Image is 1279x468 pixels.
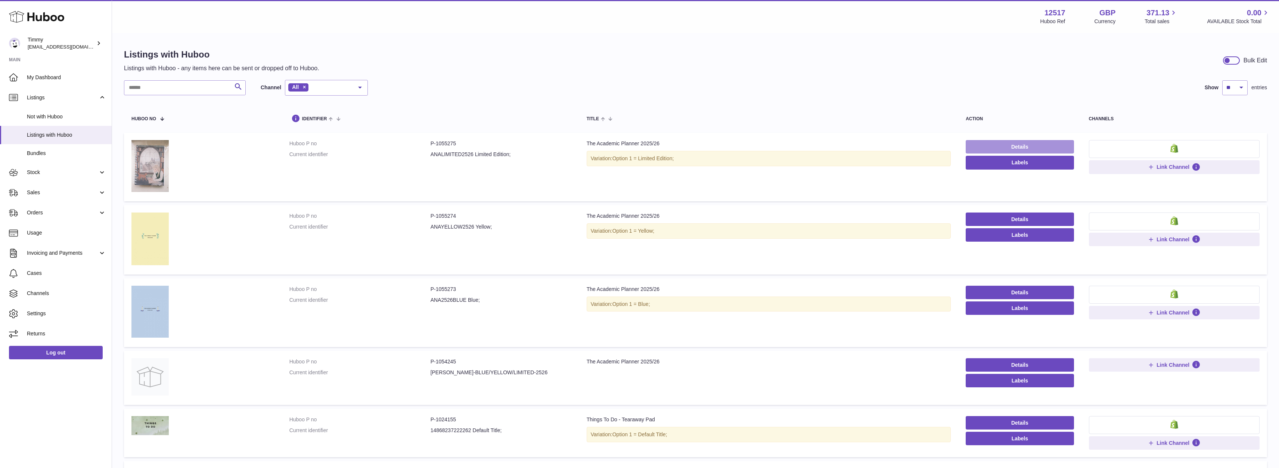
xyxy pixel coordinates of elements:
[1170,144,1178,153] img: shopify-small.png
[966,374,1074,387] button: Labels
[587,213,951,220] div: The Academic Planner 2025/26
[431,297,572,304] dd: ANA2526BLUE Blue;
[966,117,1074,121] div: action
[1099,8,1115,18] strong: GBP
[1089,117,1260,121] div: channels
[302,117,327,121] span: identifier
[289,416,431,423] dt: Huboo P no
[431,140,572,147] dd: P-1055275
[1170,289,1178,298] img: shopify-small.png
[1089,233,1260,246] button: Link Channel
[1170,420,1178,429] img: shopify-small.png
[292,84,299,90] span: All
[27,250,98,257] span: Invoicing and Payments
[1145,8,1178,25] a: 371.13 Total sales
[131,213,169,265] img: The Academic Planner 2025/26
[966,156,1074,169] button: Labels
[966,213,1074,226] a: Details
[131,140,169,192] img: The Academic Planner 2025/26
[966,358,1074,372] a: Details
[27,209,98,216] span: Orders
[9,346,103,359] a: Log out
[431,213,572,220] dd: P-1055274
[28,44,110,50] span: [EMAIL_ADDRESS][DOMAIN_NAME]
[1089,160,1260,174] button: Link Channel
[1089,358,1260,372] button: Link Channel
[27,94,98,101] span: Listings
[431,358,572,365] dd: P-1054245
[1244,56,1267,65] div: Bulk Edit
[1170,216,1178,225] img: shopify-small.png
[1044,8,1065,18] strong: 12517
[289,297,431,304] dt: Current identifier
[1207,18,1270,25] span: AVAILABLE Stock Total
[612,431,667,437] span: Option 1 = Default Title;
[1205,84,1219,91] label: Show
[1207,8,1270,25] a: 0.00 AVAILABLE Stock Total
[966,301,1074,315] button: Labels
[587,416,951,423] div: Things To Do - Tearaway Pad
[587,427,951,442] div: Variation:
[431,416,572,423] dd: P-1024155
[1247,8,1261,18] span: 0.00
[587,358,951,365] div: The Academic Planner 2025/26
[289,286,431,293] dt: Huboo P no
[27,290,106,297] span: Channels
[27,310,106,317] span: Settings
[28,36,95,50] div: Timmy
[431,427,572,434] dd: 14868237222262 Default Title;
[1089,436,1260,450] button: Link Channel
[1145,18,1178,25] span: Total sales
[27,74,106,81] span: My Dashboard
[966,286,1074,299] a: Details
[289,358,431,365] dt: Huboo P no
[966,416,1074,430] a: Details
[27,270,106,277] span: Cases
[966,140,1074,154] a: Details
[612,155,674,161] span: Option 1 = Limited Edition;
[587,297,951,312] div: Variation:
[27,131,106,139] span: Listings with Huboo
[1089,306,1260,319] button: Link Channel
[27,189,98,196] span: Sales
[431,369,572,376] dd: [PERSON_NAME]-BLUE/YELLOW/LIMITED-2526
[131,117,156,121] span: Huboo no
[124,49,319,61] h1: Listings with Huboo
[131,416,169,435] img: Things To Do - Tearaway Pad
[27,150,106,157] span: Bundles
[1251,84,1267,91] span: entries
[587,151,951,166] div: Variation:
[431,151,572,158] dd: ANALIMITED2526 Limited Edition;
[289,213,431,220] dt: Huboo P no
[612,301,650,307] span: Option 1 = Blue;
[131,286,169,338] img: The Academic Planner 2025/26
[289,427,431,434] dt: Current identifier
[431,223,572,230] dd: ANAYELLOW2526 Yellow;
[27,229,106,236] span: Usage
[1157,440,1189,446] span: Link Channel
[587,223,951,239] div: Variation:
[612,228,654,234] span: Option 1 = Yellow;
[9,38,20,49] img: internalAdmin-12517@internal.huboo.com
[131,358,169,396] img: The Academic Planner 2025/26
[587,140,951,147] div: The Academic Planner 2025/26
[289,151,431,158] dt: Current identifier
[1146,8,1169,18] span: 371.13
[1157,362,1189,368] span: Link Channel
[1040,18,1065,25] div: Huboo Ref
[431,286,572,293] dd: P-1055273
[289,223,431,230] dt: Current identifier
[587,117,599,121] span: title
[27,330,106,337] span: Returns
[124,64,319,72] p: Listings with Huboo - any items here can be sent or dropped off to Huboo.
[27,169,98,176] span: Stock
[1157,164,1189,170] span: Link Channel
[289,369,431,376] dt: Current identifier
[587,286,951,293] div: The Academic Planner 2025/26
[261,84,281,91] label: Channel
[1095,18,1116,25] div: Currency
[966,228,1074,242] button: Labels
[1157,309,1189,316] span: Link Channel
[966,432,1074,445] button: Labels
[27,113,106,120] span: Not with Huboo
